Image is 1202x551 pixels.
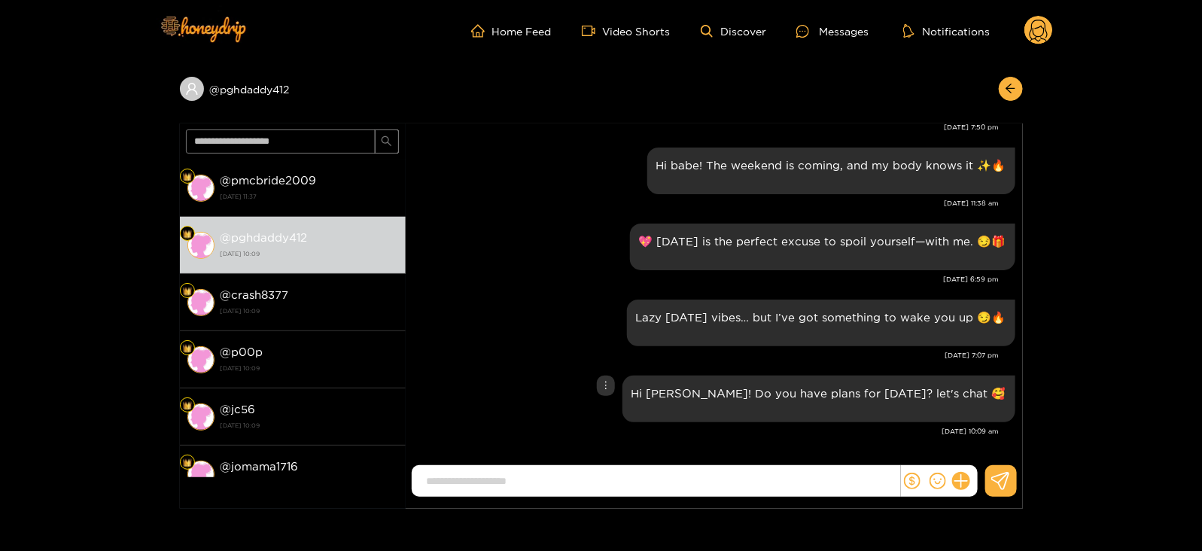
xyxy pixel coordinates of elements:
img: Fan Level [183,172,192,181]
button: dollar [901,470,924,492]
strong: @ p00p [221,346,263,358]
strong: [DATE] 11:37 [221,190,398,203]
div: Messages [796,23,869,40]
img: conversation [187,461,215,488]
img: Fan Level [183,287,192,296]
img: conversation [187,175,215,202]
span: search [381,135,392,148]
p: Hi babe! The weekend is coming, and my body knows it ✨🔥 [656,157,1006,174]
div: @pghdaddy412 [180,77,406,101]
img: conversation [187,346,215,373]
span: arrow-left [1005,83,1016,96]
strong: [DATE] 10:09 [221,304,398,318]
strong: [DATE] 10:09 [221,476,398,489]
strong: @ jc56 [221,403,256,416]
span: video-camera [582,24,603,38]
img: Fan Level [183,230,192,239]
img: Fan Level [183,401,192,410]
button: arrow-left [999,77,1023,101]
img: conversation [187,289,215,316]
img: conversation [187,232,215,259]
p: Lazy [DATE] vibes… but I’ve got something to wake you up 😏🔥 [636,309,1006,326]
a: Discover [701,25,766,38]
img: Fan Level [183,458,192,467]
img: Fan Level [183,344,192,353]
strong: @ jomama1716 [221,460,299,473]
span: smile [930,473,946,489]
strong: [DATE] 10:09 [221,419,398,432]
button: search [375,129,399,154]
div: [DATE] 6:59 pm [413,274,1000,285]
div: Sep. 21, 7:07 pm [627,300,1015,346]
p: 💖 [DATE] is the perfect excuse to spoil yourself—with me. 😏🎁 [639,233,1006,250]
a: Video Shorts [582,24,671,38]
span: home [471,24,492,38]
div: Sep. 19, 11:38 am [647,148,1015,194]
a: Home Feed [471,24,552,38]
div: [DATE] 10:09 am [413,426,1000,437]
strong: @ pghdaddy412 [221,231,308,244]
p: Hi [PERSON_NAME]! Do you have plans for [DATE]? let's chat 🥰 [631,385,1006,402]
div: [DATE] 7:50 pm [413,122,1000,132]
span: more [601,380,611,391]
span: dollar [904,473,921,489]
div: Sep. 19, 6:59 pm [630,224,1015,270]
div: Sep. 22, 10:09 am [622,376,1015,422]
strong: @ pmcbride2009 [221,174,317,187]
span: user [185,82,199,96]
strong: [DATE] 10:09 [221,247,398,260]
div: [DATE] 7:07 pm [413,350,1000,361]
img: conversation [187,403,215,431]
button: Notifications [899,23,994,38]
strong: [DATE] 10:09 [221,361,398,375]
div: [DATE] 11:38 am [413,198,1000,209]
strong: @ crash8377 [221,288,289,301]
